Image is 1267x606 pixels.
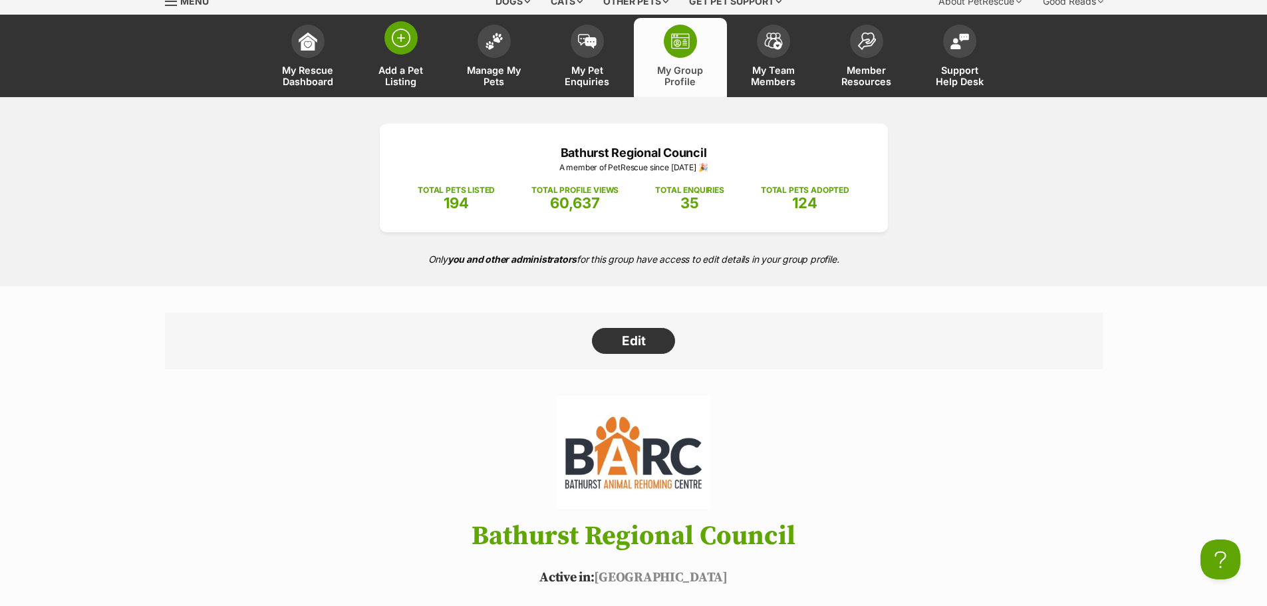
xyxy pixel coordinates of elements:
[761,184,849,196] p: TOTAL PETS ADOPTED
[531,184,619,196] p: TOTAL PROFILE VIEWS
[261,18,354,97] a: My Rescue Dashboard
[744,65,803,87] span: My Team Members
[448,18,541,97] a: Manage My Pets
[1200,539,1240,579] iframe: Help Scout Beacon - Open
[950,33,969,49] img: help-desk-icon-fdf02630f3aa405de69fd3d07c3f3aa587a6932b1a1747fa1d2bba05be0121f9.svg
[764,33,783,50] img: team-members-icon-5396bd8760b3fe7c0b43da4ab00e1e3bb1a5d9ba89233759b79545d2d3fc5d0d.svg
[400,144,868,162] p: Bathurst Regional Council
[485,33,503,50] img: manage-my-pets-icon-02211641906a0b7f246fdf0571729dbe1e7629f14944591b6c1af311fb30b64b.svg
[145,522,1123,551] h1: Bathurst Regional Council
[650,65,710,87] span: My Group Profile
[550,194,600,212] span: 60,637
[392,29,410,47] img: add-pet-listing-icon-0afa8454b4691262ce3f59096e99ab1cd57d4a30225e0717b998d2c9b9846f56.svg
[913,18,1006,97] a: Support Help Desk
[655,184,724,196] p: TOTAL ENQUIRIES
[464,65,524,87] span: Manage My Pets
[930,65,990,87] span: Support Help Desk
[592,328,675,355] a: Edit
[400,162,868,174] p: A member of PetRescue since [DATE] 🎉
[448,253,577,265] strong: you and other administrators
[278,65,338,87] span: My Rescue Dashboard
[541,18,634,97] a: My Pet Enquiries
[557,65,617,87] span: My Pet Enquiries
[371,65,431,87] span: Add a Pet Listing
[680,194,699,212] span: 35
[857,32,876,50] img: member-resources-icon-8e73f808a243e03378d46382f2149f9095a855e16c252ad45f914b54edf8863c.svg
[539,569,594,586] span: Active in:
[671,33,690,49] img: group-profile-icon-3fa3cf56718a62981997c0bc7e787c4b2cf8bcc04b72c1350f741eb67cf2f40e.svg
[418,184,495,196] p: TOTAL PETS LISTED
[354,18,448,97] a: Add a Pet Listing
[792,194,817,212] span: 124
[634,18,727,97] a: My Group Profile
[145,568,1123,588] p: [GEOGRAPHIC_DATA]
[820,18,913,97] a: Member Resources
[444,194,469,212] span: 194
[578,34,597,49] img: pet-enquiries-icon-7e3ad2cf08bfb03b45e93fb7055b45f3efa6380592205ae92323e6603595dc1f.svg
[299,32,317,51] img: dashboard-icon-eb2f2d2d3e046f16d808141f083e7271f6b2e854fb5c12c21221c1fb7104beca.svg
[837,65,897,87] span: Member Resources
[557,396,709,509] img: Bathurst Regional Council
[727,18,820,97] a: My Team Members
